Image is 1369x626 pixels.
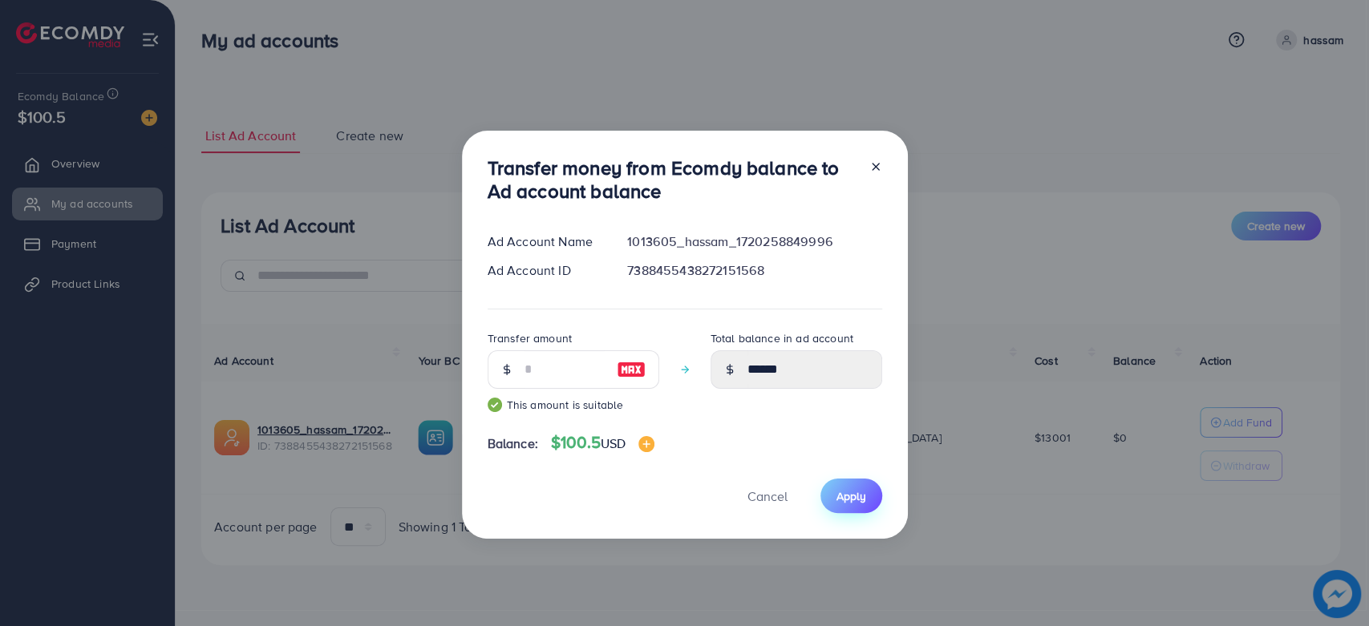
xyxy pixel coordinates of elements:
div: 7388455438272151568 [614,261,894,280]
span: Apply [836,488,866,504]
span: Balance: [488,434,538,453]
img: image [638,436,654,452]
div: Ad Account ID [475,261,615,280]
img: guide [488,398,502,412]
small: This amount is suitable [488,397,659,413]
div: Ad Account Name [475,232,615,251]
button: Cancel [727,479,808,513]
img: image [617,360,646,379]
h4: $100.5 [551,433,654,453]
span: Cancel [747,487,788,505]
h3: Transfer money from Ecomdy balance to Ad account balance [488,156,857,203]
span: USD [601,434,626,452]
label: Total balance in ad account [711,330,853,346]
div: 1013605_hassam_1720258849996 [614,232,894,251]
button: Apply [820,479,882,513]
label: Transfer amount [488,330,572,346]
